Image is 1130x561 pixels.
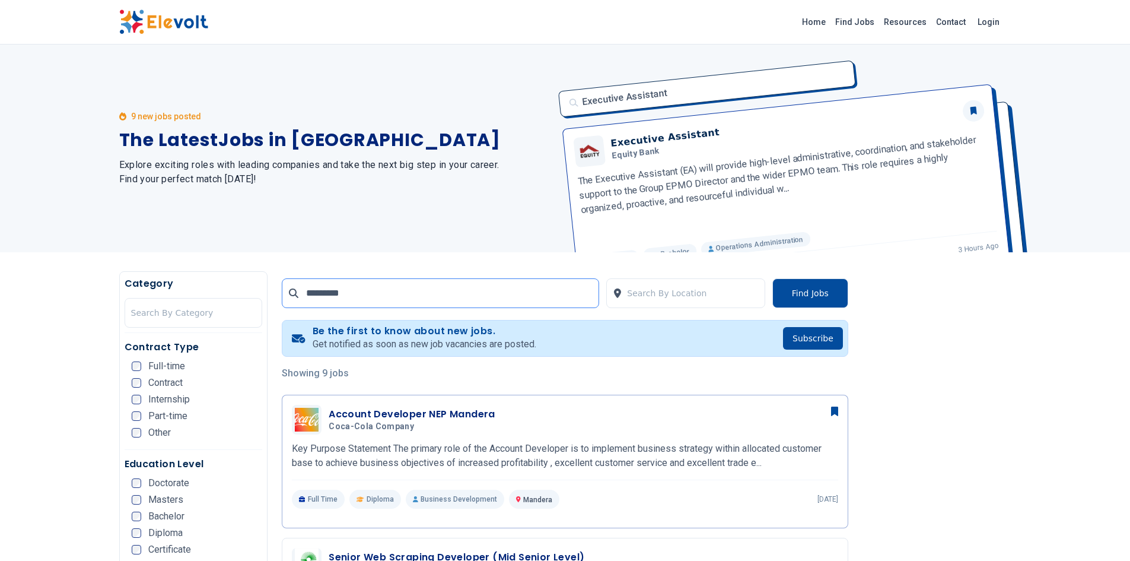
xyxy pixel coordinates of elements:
[119,129,551,151] h1: The Latest Jobs in [GEOGRAPHIC_DATA]
[329,407,495,421] h3: Account Developer NEP Mandera
[125,457,263,471] h5: Education Level
[132,428,141,438] input: Other
[367,495,394,504] span: Diploma
[132,362,141,371] input: Full-time
[125,340,263,354] h5: Contract Type
[523,496,552,504] span: Mandera
[817,495,838,504] p: [DATE]
[148,495,183,505] span: Masters
[295,408,319,432] img: Coca-Cola Company
[292,490,345,509] p: Full Time
[148,512,184,521] span: Bachelor
[830,12,879,31] a: Find Jobs
[125,277,263,291] h5: Category
[282,366,848,381] p: Showing 9 jobs
[148,411,187,421] span: Part-time
[783,327,843,350] button: Subscribe
[132,495,141,505] input: Masters
[931,12,970,31] a: Contact
[132,395,141,404] input: Internship
[797,12,830,31] a: Home
[131,110,201,122] p: 9 new jobs posted
[119,158,551,186] h2: Explore exciting roles with leading companies and take the next big step in your career. Find you...
[148,378,183,388] span: Contract
[970,10,1007,34] a: Login
[148,428,171,438] span: Other
[313,337,536,351] p: Get notified as soon as new job vacancies are posted.
[772,278,848,308] button: Find Jobs
[148,528,183,538] span: Diploma
[329,421,414,432] span: Coca-Cola Company
[132,411,141,421] input: Part-time
[148,478,189,488] span: Doctorate
[132,528,141,538] input: Diploma
[119,9,208,34] img: Elevolt
[148,395,190,404] span: Internship
[132,512,141,521] input: Bachelor
[292,442,838,470] p: Key Purpose Statement The primary role of the Account Developer is to implement business strategy...
[292,405,838,509] a: Coca-Cola CompanyAccount Developer NEP ManderaCoca-Cola CompanyKey Purpose Statement The primary ...
[1071,504,1130,561] iframe: Chat Widget
[148,545,191,554] span: Certificate
[132,545,141,554] input: Certificate
[313,325,536,337] h4: Be the first to know about new jobs.
[132,478,141,488] input: Doctorate
[406,490,504,509] p: Business Development
[148,362,185,371] span: Full-time
[879,12,931,31] a: Resources
[132,378,141,388] input: Contract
